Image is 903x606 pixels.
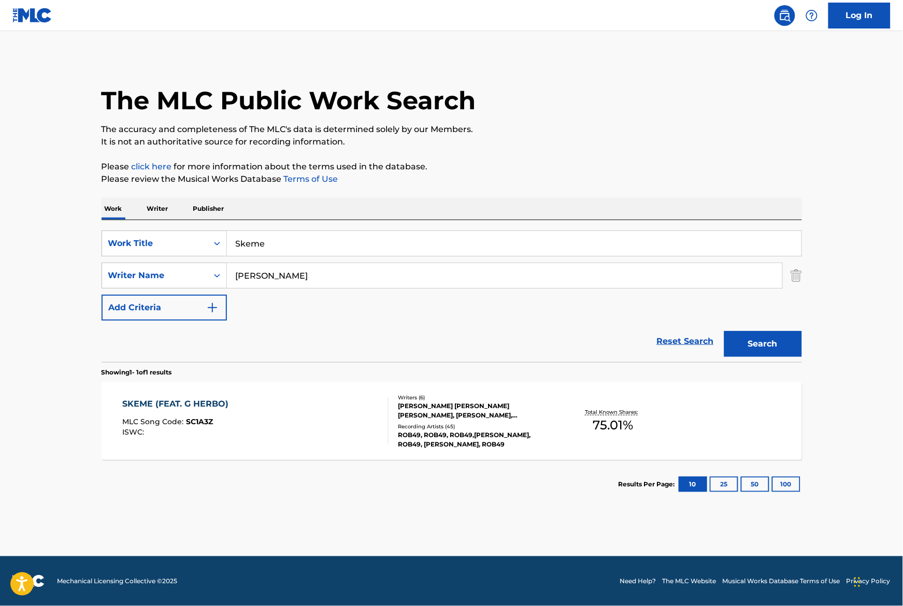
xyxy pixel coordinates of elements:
[791,263,802,288] img: Delete Criterion
[108,269,202,282] div: Writer Name
[206,301,219,314] img: 9d2ae6d4665cec9f34b9.svg
[652,330,719,353] a: Reset Search
[854,567,861,598] div: Drag
[775,5,795,26] a: Public Search
[710,477,738,492] button: 25
[102,85,476,116] h1: The MLC Public Work Search
[122,417,186,426] span: MLC Song Code :
[663,576,716,586] a: The MLC Website
[779,9,791,22] img: search
[102,230,802,362] form: Search Form
[398,423,555,430] div: Recording Artists ( 45 )
[398,430,555,449] div: ROB49, ROB49, ROB49,[PERSON_NAME], ROB49, [PERSON_NAME], ROB49
[102,382,802,460] a: SKEME (FEAT. G HERBO)MLC Song Code:SC1A3ZISWC:Writers (6)[PERSON_NAME] [PERSON_NAME] [PERSON_NAME...
[806,9,818,22] img: help
[585,408,641,416] p: Total Known Shares:
[772,477,800,492] button: 100
[679,477,707,492] button: 10
[741,477,769,492] button: 50
[57,576,177,586] span: Mechanical Licensing Collective © 2025
[724,331,802,357] button: Search
[851,556,903,606] iframe: Chat Widget
[12,8,52,23] img: MLC Logo
[593,416,633,435] span: 75.01 %
[620,576,656,586] a: Need Help?
[122,427,147,437] span: ISWC :
[132,162,172,171] a: click here
[102,198,125,220] p: Work
[186,417,213,426] span: SC1A3Z
[102,368,172,377] p: Showing 1 - 1 of 1 results
[102,295,227,321] button: Add Criteria
[12,575,45,587] img: logo
[144,198,171,220] p: Writer
[801,5,822,26] div: Help
[282,174,338,184] a: Terms of Use
[398,401,555,420] div: [PERSON_NAME] [PERSON_NAME] [PERSON_NAME], [PERSON_NAME], [PERSON_NAME], [PERSON_NAME] LUEDAVID I...
[398,394,555,401] div: Writers ( 6 )
[723,576,840,586] a: Musical Works Database Terms of Use
[102,161,802,173] p: Please for more information about the terms used in the database.
[102,123,802,136] p: The accuracy and completeness of The MLC's data is determined solely by our Members.
[102,136,802,148] p: It is not an authoritative source for recording information.
[619,480,678,489] p: Results Per Page:
[847,576,891,586] a: Privacy Policy
[108,237,202,250] div: Work Title
[102,173,802,185] p: Please review the Musical Works Database
[828,3,891,28] a: Log In
[122,398,234,410] div: SKEME (FEAT. G HERBO)
[190,198,227,220] p: Publisher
